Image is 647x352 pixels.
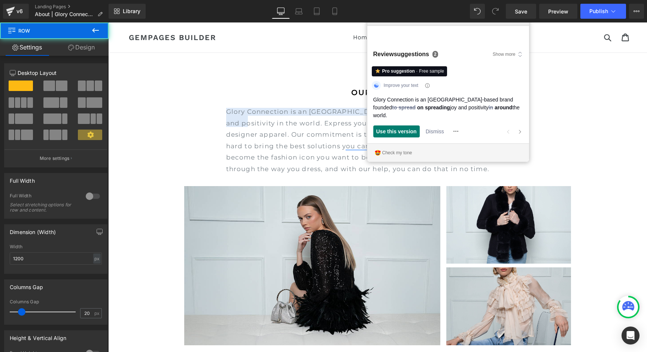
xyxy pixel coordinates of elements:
span: Preview [548,7,568,15]
p: Glory Connection is an [GEOGRAPHIC_DATA]-based brand founded to spread joy and positivity in the ... [118,84,421,152]
a: Tablet [308,4,326,19]
input: auto [10,252,102,265]
a: Desktop [272,4,290,19]
div: Width [10,244,102,249]
p: Desktop Layout [10,69,102,77]
div: Full Width [10,173,35,184]
span: About | Glory Connection [35,11,94,17]
div: v6 [15,6,24,16]
span: Save [515,7,527,15]
span: Library [123,8,140,15]
div: Full Width [10,193,78,201]
div: Dimension (Width) [10,225,56,235]
button: More [629,4,644,19]
a: Mobile [326,4,344,19]
button: Redo [488,4,503,19]
button: Publish [580,4,626,19]
span: Publish [589,8,608,14]
button: More settings [4,149,107,167]
div: Height & Vertical Align [10,331,66,341]
div: Select stretching options for row and content. [10,202,77,213]
a: Preview [539,4,577,19]
div: px [93,254,101,264]
span: Row [7,22,82,39]
div: Columns Gap [10,299,102,304]
a: New Library [109,4,146,19]
button: Undo [470,4,485,19]
iframe: To enrich screen reader interactions, please activate Accessibility in Grammarly extension settings [108,22,647,352]
span: px [94,311,101,316]
a: Landing Pages [35,4,109,10]
div: Open Intercom Messenger [622,327,640,345]
div: Columns Gap [10,280,43,290]
a: Laptop [290,4,308,19]
p: More settings [40,155,70,162]
div: To enrich screen reader interactions, please activate Accessibility in Grammarly extension settings [118,76,421,152]
a: Design [54,39,109,56]
a: v6 [3,4,29,19]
